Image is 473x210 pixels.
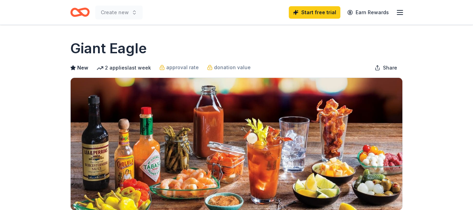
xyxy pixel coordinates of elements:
[97,64,151,72] div: 2 applies last week
[70,39,147,58] h1: Giant Eagle
[289,6,340,19] a: Start free trial
[369,61,403,75] button: Share
[166,63,199,72] span: approval rate
[70,4,90,20] a: Home
[343,6,393,19] a: Earn Rewards
[77,64,88,72] span: New
[159,63,199,72] a: approval rate
[95,6,143,19] button: Create new
[71,78,402,210] img: Image for Giant Eagle
[207,63,251,72] a: donation value
[383,64,397,72] span: Share
[214,63,251,72] span: donation value
[101,8,129,17] span: Create new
